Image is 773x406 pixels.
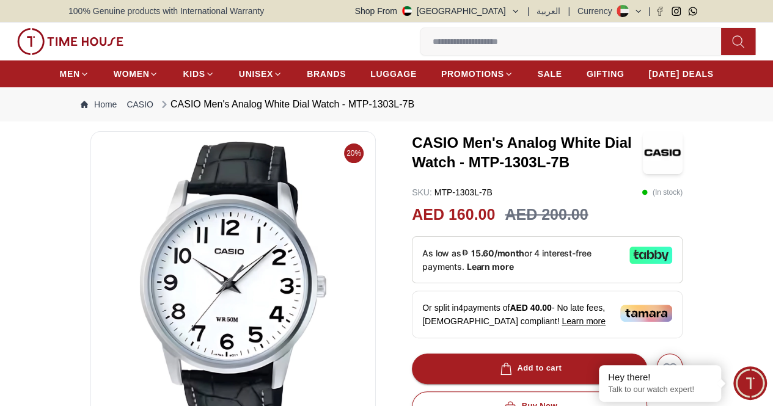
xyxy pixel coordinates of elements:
[239,68,273,80] span: UNISEX
[648,68,713,80] span: [DATE] DEALS
[158,97,414,112] div: CASIO Men's Analog White Dial Watch - MTP-1303L-7B
[370,63,417,85] a: LUGGAGE
[412,203,495,227] h2: AED 160.00
[587,63,625,85] a: GIFTING
[114,63,159,85] a: WOMEN
[17,28,123,55] img: ...
[412,187,432,197] span: SKU :
[510,303,551,313] span: AED 40.00
[538,68,562,80] span: SALE
[688,7,697,16] a: Whatsapp
[497,361,562,375] div: Add to cart
[505,203,588,227] h3: AED 200.00
[239,63,282,85] a: UNISEX
[577,5,617,17] div: Currency
[81,98,117,111] a: Home
[620,305,672,322] img: Tamara
[60,63,89,85] a: MEN
[441,68,504,80] span: PROMOTIONS
[68,5,264,17] span: 100% Genuine products with International Warranty
[183,68,205,80] span: KIDS
[344,143,364,163] span: 20%
[538,63,562,85] a: SALE
[537,5,560,17] button: العربية
[441,63,513,85] a: PROMOTIONS
[527,5,530,17] span: |
[648,5,650,17] span: |
[672,7,681,16] a: Instagram
[412,186,493,198] p: MTP-1303L-7B
[370,68,417,80] span: LUGGAGE
[126,98,153,111] a: CASIO
[733,366,767,400] div: Chat Widget
[68,87,705,121] nav: Breadcrumb
[642,186,683,198] p: ( In stock )
[568,5,570,17] span: |
[643,131,683,174] img: CASIO Men's Analog White Dial Watch - MTP-1303L-7B
[412,353,647,384] button: Add to cart
[655,7,664,16] a: Facebook
[587,68,625,80] span: GIFTING
[60,68,80,80] span: MEN
[114,68,150,80] span: WOMEN
[355,5,520,17] button: Shop From[GEOGRAPHIC_DATA]
[412,291,683,338] div: Or split in 4 payments of - No late fees, [DEMOGRAPHIC_DATA] compliant!
[648,63,713,85] a: [DATE] DEALS
[608,385,712,395] p: Talk to our watch expert!
[307,63,346,85] a: BRANDS
[412,133,643,172] h3: CASIO Men's Analog White Dial Watch - MTP-1303L-7B
[402,6,412,16] img: United Arab Emirates
[307,68,346,80] span: BRANDS
[608,371,712,383] div: Hey there!
[183,63,214,85] a: KIDS
[562,316,606,326] span: Learn more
